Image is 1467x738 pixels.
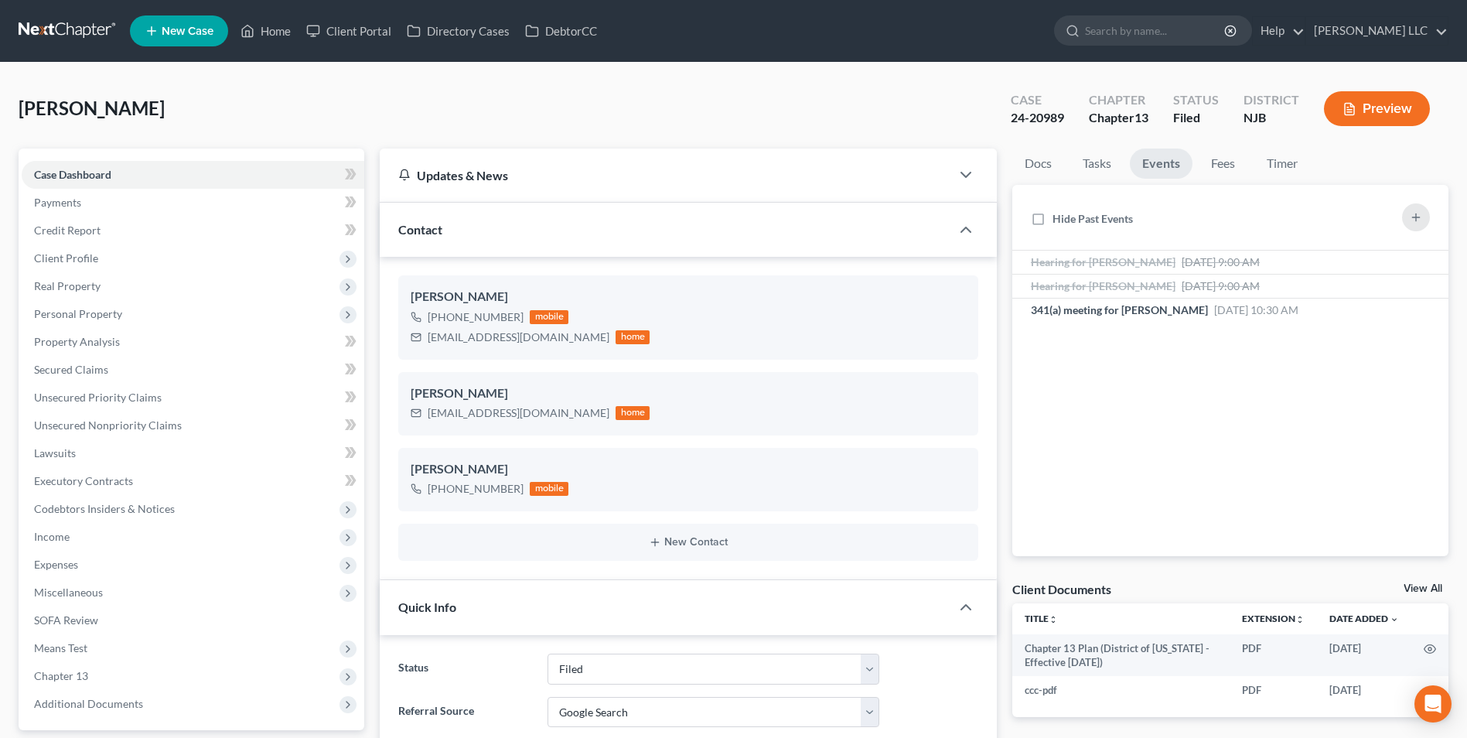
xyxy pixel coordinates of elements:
[530,310,568,324] div: mobile
[162,26,213,37] span: New Case
[34,251,98,265] span: Client Profile
[1244,91,1299,109] div: District
[1242,613,1305,624] a: Extensionunfold_more
[1052,212,1133,225] span: Hide Past Events
[34,586,103,599] span: Miscellaneous
[299,17,399,45] a: Client Portal
[1182,279,1260,292] span: [DATE] 9:00 AM
[1012,581,1111,597] div: Client Documents
[1317,634,1411,677] td: [DATE]
[398,600,456,614] span: Quick Info
[398,167,932,183] div: Updates & News
[22,412,364,439] a: Unsecured Nonpriority Claims
[34,474,133,487] span: Executory Contracts
[391,654,539,685] label: Status
[517,17,605,45] a: DebtorCC
[530,482,568,496] div: mobile
[1199,149,1248,179] a: Fees
[34,613,98,627] span: SOFA Review
[34,697,143,710] span: Additional Documents
[1230,634,1317,677] td: PDF
[34,530,70,543] span: Income
[1025,613,1058,624] a: Titleunfold_more
[34,279,101,292] span: Real Property
[34,307,122,320] span: Personal Property
[1012,149,1064,179] a: Docs
[1070,149,1124,179] a: Tasks
[428,309,524,325] div: [PHONE_NUMBER]
[1295,615,1305,624] i: unfold_more
[1329,613,1399,624] a: Date Added expand_more
[34,391,162,404] span: Unsecured Priority Claims
[1089,91,1148,109] div: Chapter
[411,384,966,403] div: [PERSON_NAME]
[1414,685,1452,723] div: Open Intercom Messenger
[1254,149,1310,179] a: Timer
[22,384,364,412] a: Unsecured Priority Claims
[19,97,165,119] span: [PERSON_NAME]
[428,405,609,421] div: [EMAIL_ADDRESS][DOMAIN_NAME]
[22,161,364,189] a: Case Dashboard
[34,224,101,237] span: Credit Report
[1012,634,1230,677] td: Chapter 13 Plan (District of [US_STATE] - Effective [DATE])
[411,460,966,479] div: [PERSON_NAME]
[34,502,175,515] span: Codebtors Insiders & Notices
[34,669,88,682] span: Chapter 13
[1031,255,1175,268] span: Hearing for [PERSON_NAME]
[22,356,364,384] a: Secured Claims
[428,481,524,497] div: [PHONE_NUMBER]
[34,641,87,654] span: Means Test
[1390,615,1399,624] i: expand_more
[1306,17,1448,45] a: [PERSON_NAME] LLC
[1011,109,1064,127] div: 24-20989
[428,330,609,345] div: [EMAIL_ADDRESS][DOMAIN_NAME]
[1089,109,1148,127] div: Chapter
[616,406,650,420] div: home
[1404,583,1442,594] a: View All
[411,288,966,306] div: [PERSON_NAME]
[34,419,182,432] span: Unsecured Nonpriority Claims
[1214,303,1298,316] span: [DATE] 10:30 AM
[411,536,966,548] button: New Contact
[1085,16,1226,45] input: Search by name...
[1244,109,1299,127] div: NJB
[22,439,364,467] a: Lawsuits
[34,196,81,209] span: Payments
[233,17,299,45] a: Home
[616,330,650,344] div: home
[22,328,364,356] a: Property Analysis
[1130,149,1192,179] a: Events
[34,446,76,460] span: Lawsuits
[1031,303,1208,316] span: 341(a) meeting for [PERSON_NAME]
[1031,279,1175,292] span: Hearing for [PERSON_NAME]
[1324,91,1430,126] button: Preview
[22,606,364,634] a: SOFA Review
[34,335,120,348] span: Property Analysis
[34,168,111,181] span: Case Dashboard
[1173,109,1219,127] div: Filed
[391,697,539,728] label: Referral Source
[1317,676,1411,704] td: [DATE]
[1253,17,1305,45] a: Help
[34,363,108,376] span: Secured Claims
[1011,91,1064,109] div: Case
[1012,676,1230,704] td: ccc-pdf
[1182,255,1260,268] span: [DATE] 9:00 AM
[399,17,517,45] a: Directory Cases
[1173,91,1219,109] div: Status
[22,189,364,217] a: Payments
[398,222,442,237] span: Contact
[1049,615,1058,624] i: unfold_more
[22,467,364,495] a: Executory Contracts
[22,217,364,244] a: Credit Report
[1230,676,1317,704] td: PDF
[1134,110,1148,125] span: 13
[34,558,78,571] span: Expenses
